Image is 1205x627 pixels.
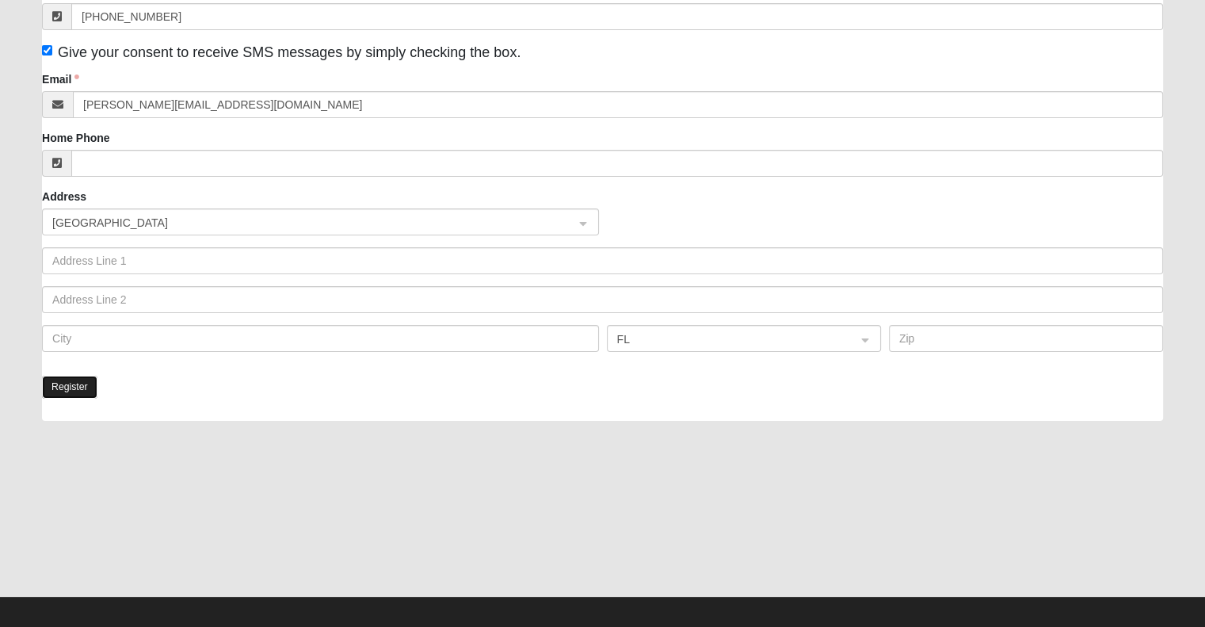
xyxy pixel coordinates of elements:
[42,45,52,55] input: Give your consent to receive SMS messages by simply checking the box.
[617,331,842,348] span: FL
[889,325,1163,352] input: Zip
[52,214,559,231] span: United States
[42,189,86,205] label: Address
[42,71,79,87] label: Email
[42,286,1163,313] input: Address Line 2
[42,130,110,146] label: Home Phone
[42,247,1163,274] input: Address Line 1
[42,325,598,352] input: City
[42,376,97,399] button: Register
[58,44,521,60] span: Give your consent to receive SMS messages by simply checking the box.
